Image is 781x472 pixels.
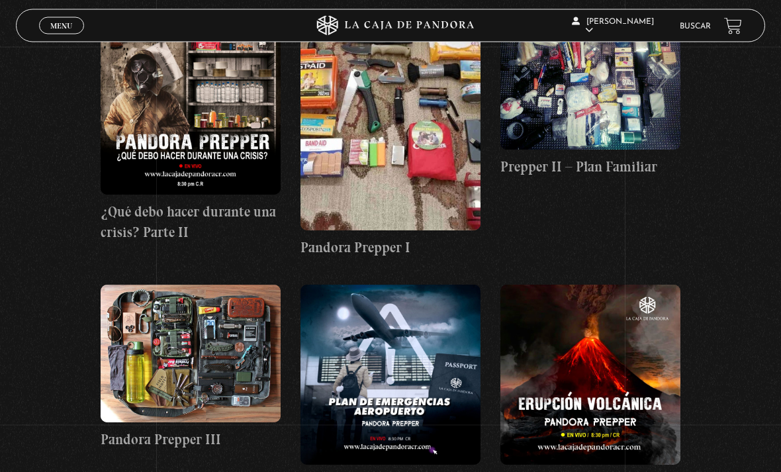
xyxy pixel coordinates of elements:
[500,157,680,178] h4: Prepper II – Plan Familiar
[300,238,481,259] h4: Pandora Prepper I
[680,23,711,30] a: Buscar
[724,17,742,35] a: View your shopping cart
[101,202,281,244] h4: ¿Qué debo hacer durante una crisis? Parte II
[300,15,481,259] a: Pandora Prepper I
[572,18,654,34] span: [PERSON_NAME]
[500,15,680,177] a: Prepper II – Plan Familiar
[101,430,281,451] h4: Pandora Prepper III
[101,15,281,244] a: ¿Qué debo hacer durante una crisis? Parte II
[101,285,281,451] a: Pandora Prepper III
[46,33,77,42] span: Cerrar
[50,22,72,30] span: Menu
